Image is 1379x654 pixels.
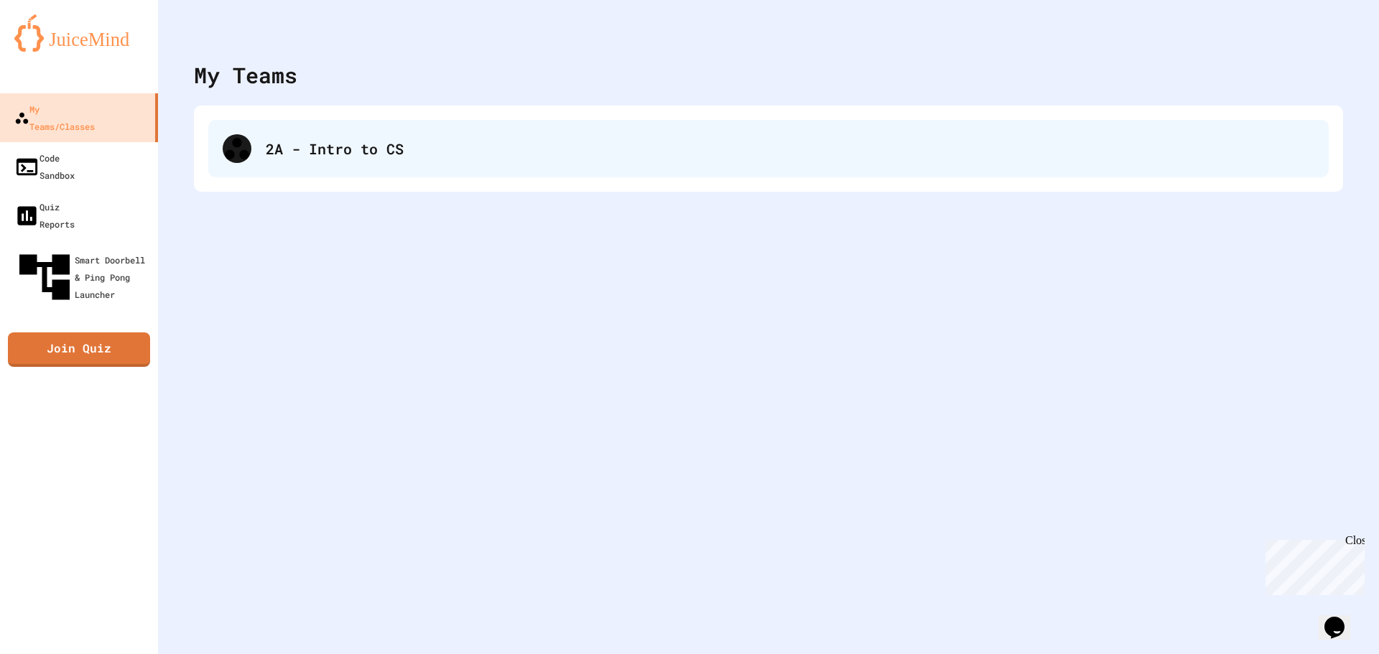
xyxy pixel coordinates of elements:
[1260,534,1365,595] iframe: chat widget
[266,138,1314,159] div: 2A - Intro to CS
[14,101,95,135] div: My Teams/Classes
[8,332,150,367] a: Join Quiz
[14,149,75,184] div: Code Sandbox
[14,14,144,52] img: logo-orange.svg
[194,59,297,91] div: My Teams
[14,247,152,307] div: Smart Doorbell & Ping Pong Launcher
[208,120,1329,177] div: 2A - Intro to CS
[6,6,99,91] div: Chat with us now!Close
[1319,597,1365,640] iframe: chat widget
[14,198,75,233] div: Quiz Reports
